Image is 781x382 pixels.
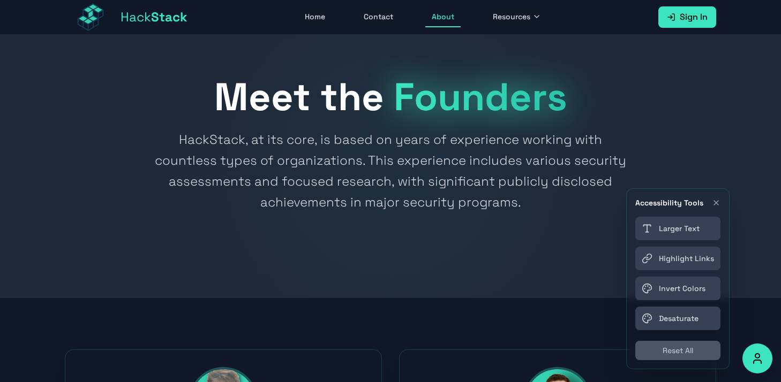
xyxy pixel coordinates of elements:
[298,7,332,27] a: Home
[680,11,708,24] span: Sign In
[151,9,187,25] span: Stack
[659,313,699,324] span: Desaturate
[151,129,630,212] h2: HackStack, at its core, is based on years of experience working with countless types of organizat...
[712,198,720,207] button: Close accessibility toolbar
[742,343,772,373] button: Accessibility Options
[486,7,547,27] button: Resources
[635,217,720,240] button: Increase Text Size
[121,9,187,26] span: Hack
[659,283,705,294] span: Invert Colors
[659,223,700,234] span: Larger Text
[357,7,400,27] a: Contact
[635,307,720,330] button: Desaturate Colors
[635,341,720,360] button: Reset All Accessibility Settings
[394,72,567,121] span: Founders
[659,253,714,264] span: Highlight Links
[65,78,716,116] h1: Meet the
[425,7,461,27] a: About
[635,247,720,270] button: Highlight Links
[493,11,530,22] span: Resources
[635,277,720,300] button: Invert Colors
[635,197,703,208] h3: Accessibility Tools
[658,6,716,28] a: Sign In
